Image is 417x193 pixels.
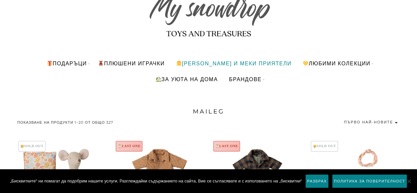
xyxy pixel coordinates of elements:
img: 💛 [303,61,308,66]
select: Поръчка [313,118,400,127]
img: 🏡 [156,77,161,82]
h1: Maileg [17,107,400,116]
span: No [405,178,412,184]
img: 👧 [176,61,182,66]
a: [PERSON_NAME] и меки приятели [171,55,297,71]
a: За уюта на дома [150,71,223,87]
a: Разбрах [305,174,329,188]
span: „Бисквитките“ ни помагат да подобрим нашите услуги. Разглеждайки съдържанието на сайта, Вие се съ... [10,178,302,184]
a: Политика за поверителност [332,174,407,188]
a: БРАНДОВЕ [224,71,267,87]
a: Подаръци [42,55,92,71]
a: ПЛЮШЕНИ ИГРАЧКИ [93,55,169,71]
img: 🎁 [47,61,52,66]
p: Показване на продукти 1–20 от общо 327 [17,118,114,127]
img: 🧸 [98,61,104,66]
a: Любими Колекции [298,55,375,71]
